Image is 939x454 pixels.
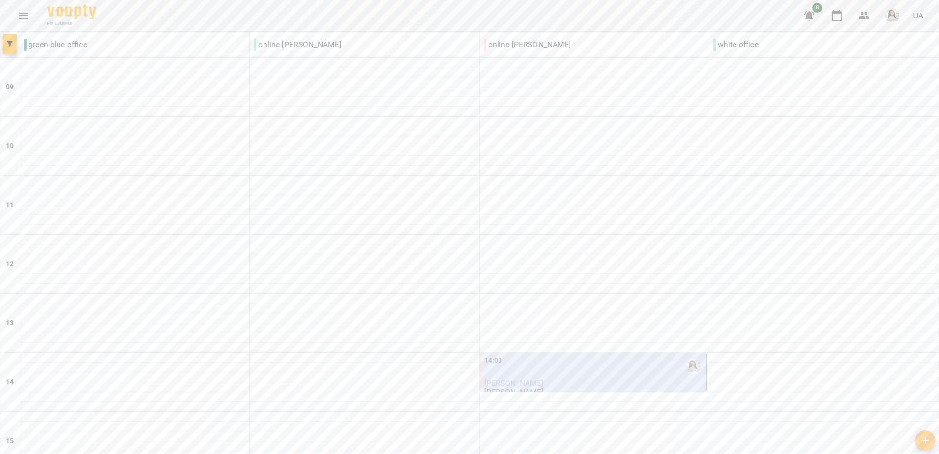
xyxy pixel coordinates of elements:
[885,9,899,23] img: a694e0b2dea0f9e3a16b402a4dbce13d.jpeg
[913,10,923,21] span: UA
[713,39,759,51] p: white office
[47,5,96,19] img: Voopty Logo
[254,39,341,51] p: online [PERSON_NAME]
[6,200,14,211] h6: 11
[24,39,87,51] p: green-blue office
[6,82,14,92] h6: 09
[6,318,14,329] h6: 13
[6,436,14,447] h6: 15
[686,359,701,374] img: Наталя
[909,6,927,25] button: UA
[6,377,14,388] h6: 14
[484,39,571,51] p: online [PERSON_NAME]
[6,259,14,270] h6: 12
[484,378,544,388] span: [PERSON_NAME]
[484,355,502,366] label: 14:00
[915,430,935,450] button: Створити урок
[484,388,544,396] p: [PERSON_NAME]
[6,141,14,151] h6: 10
[812,3,822,13] span: 8
[12,4,35,28] button: Menu
[47,20,96,27] span: For Business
